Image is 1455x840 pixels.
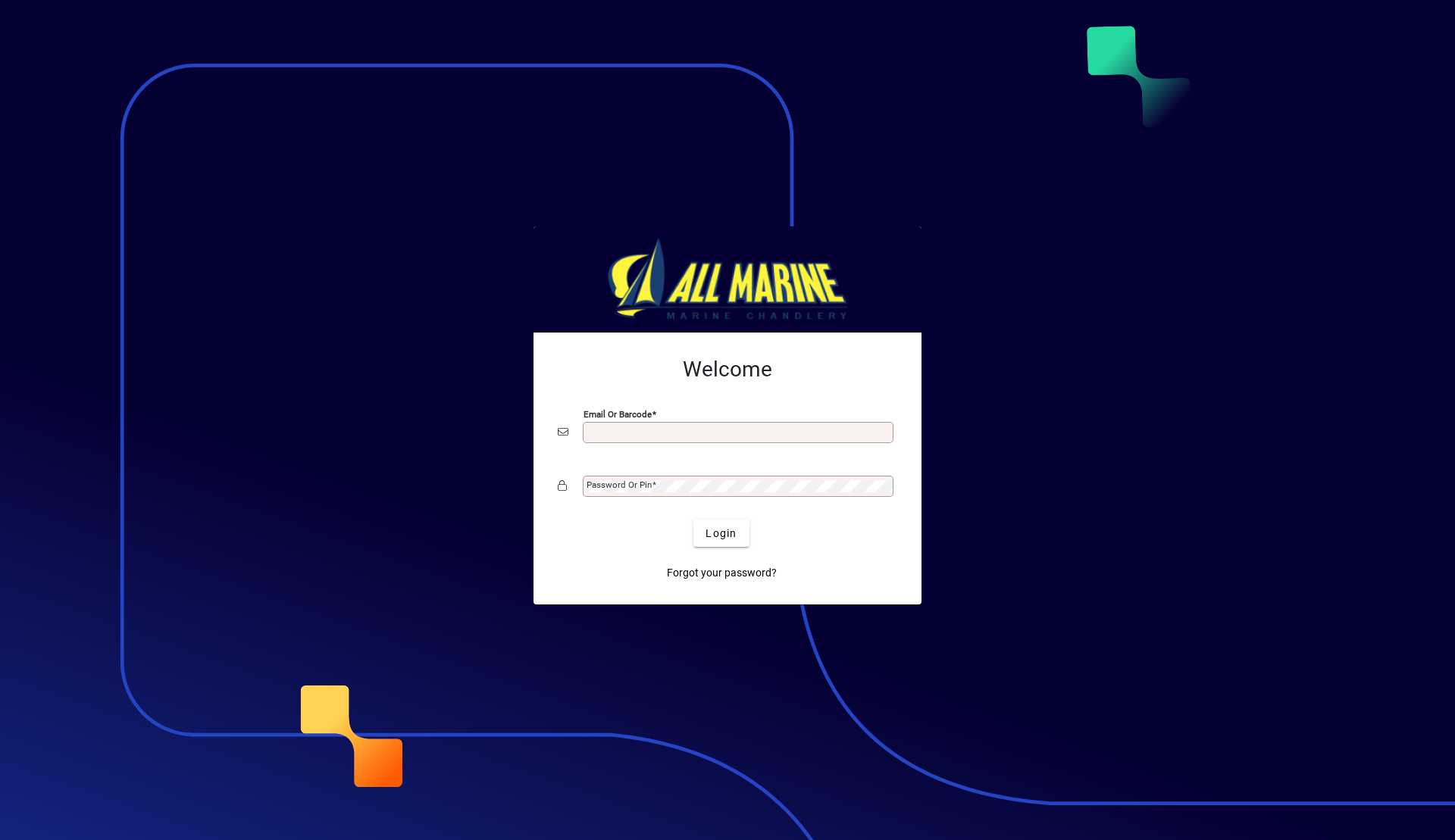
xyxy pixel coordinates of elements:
[667,565,777,581] span: Forgot your password?
[587,479,652,490] mat-label: Password or Pin
[706,526,737,542] span: Login
[693,520,749,547] button: Login
[584,409,652,420] mat-label: Email or Barcode
[558,357,897,383] h2: Welcome
[661,559,783,586] a: Forgot your password?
